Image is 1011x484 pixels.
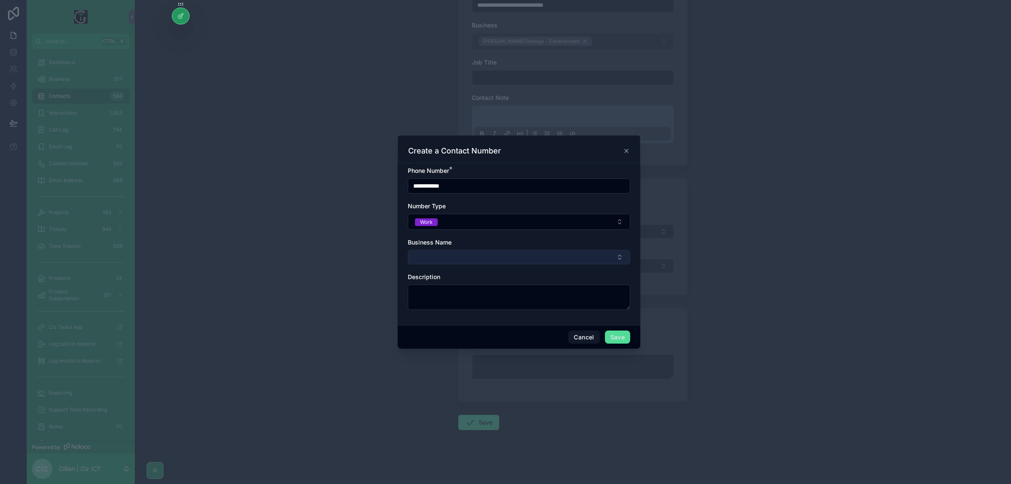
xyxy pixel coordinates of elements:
[408,273,440,280] span: Description
[420,218,433,226] div: Work
[408,167,449,174] span: Phone Number
[568,331,599,344] button: Cancel
[408,250,630,264] button: Select Button
[408,202,446,210] span: Number Type
[605,331,630,344] button: Save
[408,146,501,156] h3: Create a Contact Number
[408,214,630,230] button: Select Button
[408,239,452,246] span: Business Name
